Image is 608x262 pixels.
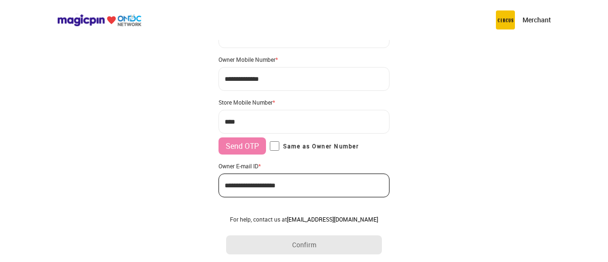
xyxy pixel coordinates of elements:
img: ondc-logo-new-small.8a59708e.svg [57,14,142,27]
div: Store Mobile Number [218,98,389,106]
div: Owner Mobile Number [218,56,389,63]
button: Confirm [226,235,382,254]
p: Merchant [522,15,551,25]
a: [EMAIL_ADDRESS][DOMAIN_NAME] [287,215,378,223]
input: Same as Owner Number [270,141,279,151]
label: Same as Owner Number [270,141,359,151]
div: For help, contact us at [226,215,382,223]
div: Owner E-mail ID [218,162,389,170]
img: circus.b677b59b.png [496,10,515,29]
button: Send OTP [218,137,266,155]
